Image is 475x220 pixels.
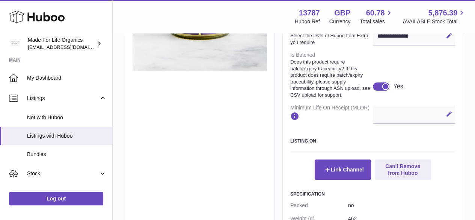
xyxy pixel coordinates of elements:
span: Total sales [360,18,393,25]
div: Yes [393,82,403,91]
dt: Packed [290,199,348,212]
span: My Dashboard [27,74,107,82]
div: Huboo Ref [295,18,320,25]
h3: Listing On [290,138,455,144]
span: Stock [27,170,99,177]
span: 5,876.39 [428,8,457,18]
a: Log out [9,192,103,205]
dt: Huboo Item Extra Level [290,22,373,49]
dt: Is Batched [290,49,373,101]
a: 5,876.39 AVAILABLE Stock Total [403,8,466,25]
strong: GBP [334,8,350,18]
strong: Does this product require batch/expiry traceability? If this product does require batch/expiry tr... [290,59,371,98]
button: Link Channel [315,159,371,180]
span: Listings [27,95,99,102]
a: 60.78 Total sales [360,8,393,25]
strong: 13787 [299,8,320,18]
span: Listings with Huboo [27,132,107,140]
span: Not with Huboo [27,114,107,121]
img: internalAdmin-13787@internal.huboo.com [9,38,20,49]
strong: Select the level of Huboo Item Extra you require [290,32,371,46]
h3: Specification [290,191,455,197]
div: Made For Life Organics [28,36,95,51]
dt: Minimum Life On Receipt (MLOR) [290,101,373,126]
span: Bundles [27,151,107,158]
div: Currency [329,18,351,25]
button: Can't Remove from Huboo [375,159,431,180]
dd: no [348,199,455,212]
span: 60.78 [366,8,385,18]
span: [EMAIL_ADDRESS][DOMAIN_NAME] [28,44,110,50]
span: AVAILABLE Stock Total [403,18,466,25]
